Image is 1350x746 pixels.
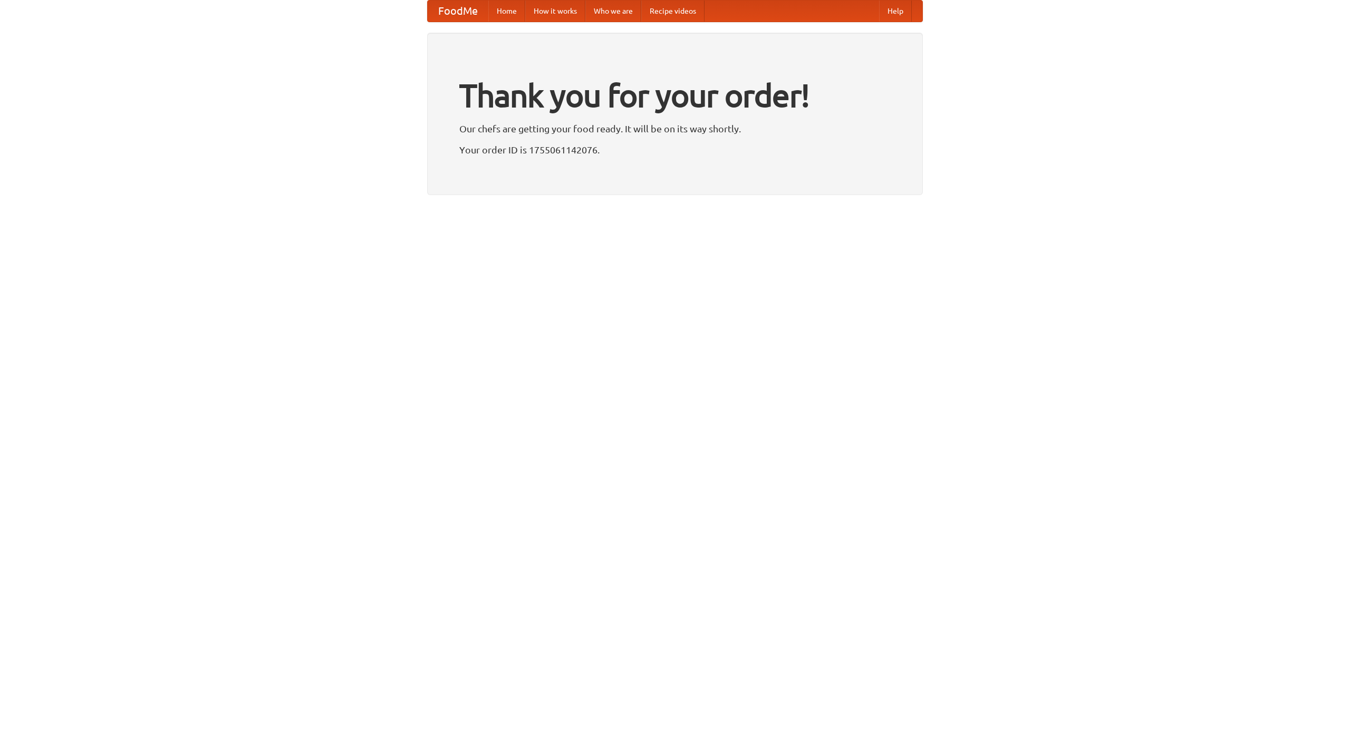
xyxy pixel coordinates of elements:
a: Recipe videos [641,1,705,22]
a: Home [488,1,525,22]
a: Who we are [585,1,641,22]
h1: Thank you for your order! [459,70,891,121]
p: Our chefs are getting your food ready. It will be on its way shortly. [459,121,891,137]
p: Your order ID is 1755061142076. [459,142,891,158]
a: How it works [525,1,585,22]
a: Help [879,1,912,22]
a: FoodMe [428,1,488,22]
